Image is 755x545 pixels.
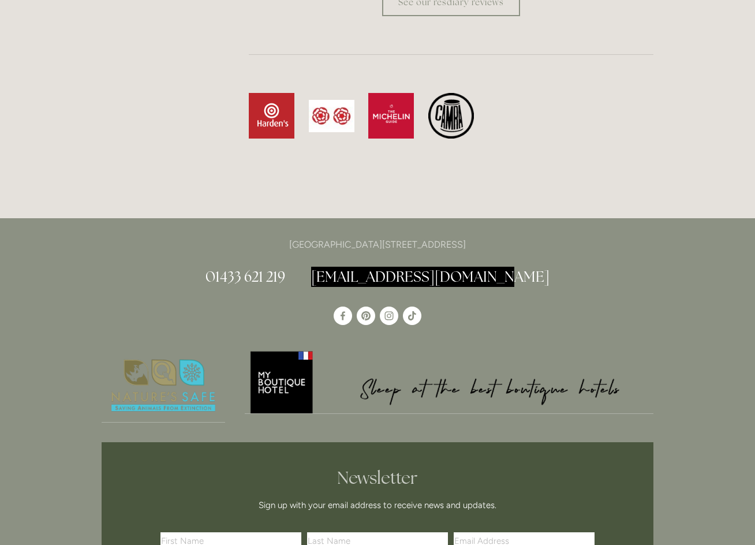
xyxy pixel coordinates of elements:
h2: Newsletter [165,468,590,488]
img: Nature's Safe - Logo [102,349,225,422]
a: 01433 621 219 [205,267,285,286]
a: My Boutique Hotel - Logo [245,349,654,414]
img: AAAA-removebg-preview.png [428,93,474,139]
a: Instagram [380,307,398,325]
img: 126045653_10159064083141457_737047522477313005_n.png [249,93,294,139]
img: Rosette.jpg [309,100,354,132]
a: [EMAIL_ADDRESS][DOMAIN_NAME] [311,267,550,286]
img: michelin-guide.png [368,93,414,139]
a: Losehill House Hotel & Spa [334,307,352,325]
p: [GEOGRAPHIC_DATA][STREET_ADDRESS] [102,237,653,252]
a: TikTok [403,307,421,325]
img: My Boutique Hotel - Logo [245,349,654,413]
p: Sign up with your email address to receive news and updates. [165,498,590,512]
a: Pinterest [357,307,375,325]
